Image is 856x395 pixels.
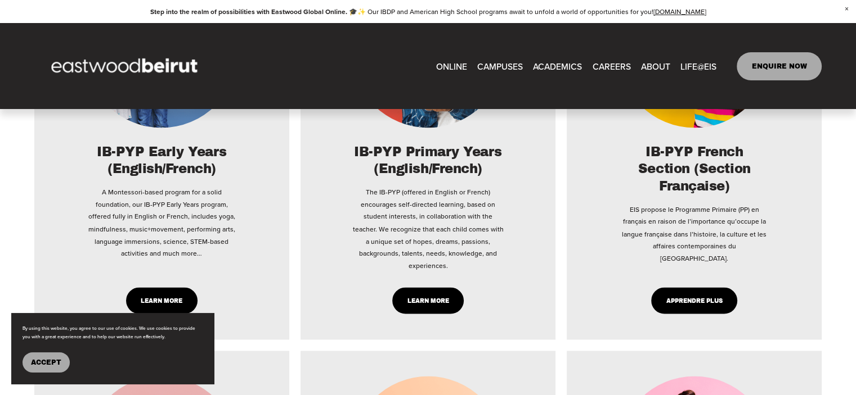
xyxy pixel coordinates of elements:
h2: IB-PYP French Section (Section Française) [618,144,771,195]
button: Accept [23,352,70,373]
h2: IB-PYP Early Years (English/French) [85,144,238,178]
span: CAMPUSES [477,58,523,74]
p: A Montessori-based program for a solid foundation, our IB-PYP Early Years program, offered fully ... [85,186,238,259]
a: folder dropdown [680,57,716,75]
h2: IB-PYP Primary Years (English/French) [352,144,505,178]
span: LIFE@EIS [680,58,716,74]
a: [DOMAIN_NAME] [653,7,706,16]
a: Learn More [126,287,198,314]
a: Apprendre Plus [651,287,737,314]
p: EIS propose le Programme Primaire (PP) en français en raison de l’importance qu’occupe la langue ... [618,203,771,264]
a: folder dropdown [641,57,670,75]
img: EastwoodIS Global Site [34,38,218,95]
a: folder dropdown [533,57,582,75]
a: ONLINE [436,57,467,75]
p: By using this website, you agree to our use of cookies. We use cookies to provide you with a grea... [23,324,203,341]
section: Cookie banner [11,313,214,384]
a: CAREERS [592,57,630,75]
a: ENQUIRE NOW [737,52,822,80]
span: ACADEMICS [533,58,582,74]
span: ABOUT [641,58,670,74]
span: Accept [31,358,61,366]
a: folder dropdown [477,57,523,75]
p: The IB-PYP (offered in English or French) encourages self-directed learning, based on student int... [352,186,505,271]
a: Learn More [392,287,464,314]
